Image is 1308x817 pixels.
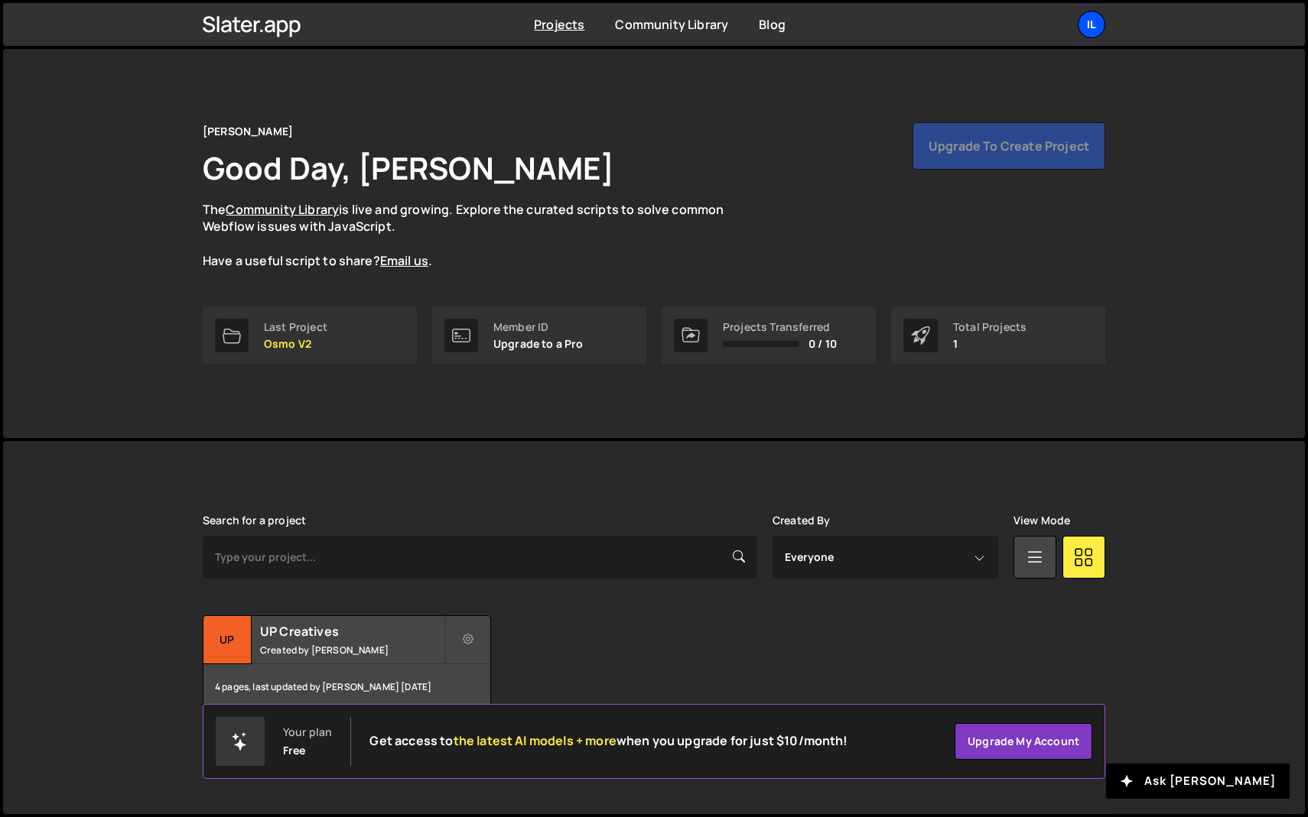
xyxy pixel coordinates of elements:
[493,321,584,333] div: Member ID
[203,615,491,711] a: UP UP Creatives Created by [PERSON_NAME] 4 pages, last updated by [PERSON_NAME] [DATE]
[203,122,293,141] div: [PERSON_NAME]
[203,536,757,579] input: Type your project...
[953,338,1027,350] p: 1
[723,321,837,333] div: Projects Transferred
[1014,514,1070,527] label: View Mode
[260,623,444,640] h2: UP Creatives
[264,338,327,350] p: Osmo V2
[283,726,332,738] div: Your plan
[1106,764,1290,799] button: Ask [PERSON_NAME]
[226,201,339,218] a: Community Library
[203,147,614,189] h1: Good Day, [PERSON_NAME]
[264,321,327,333] div: Last Project
[203,616,252,664] div: UP
[380,252,428,269] a: Email us
[615,16,728,33] a: Community Library
[809,338,837,350] span: 0 / 10
[953,321,1027,333] div: Total Projects
[203,664,490,710] div: 4 pages, last updated by [PERSON_NAME] [DATE]
[534,16,584,33] a: Projects
[283,744,306,757] div: Free
[260,644,444,657] small: Created by [PERSON_NAME]
[203,306,417,365] a: Last Project Osmo V2
[759,16,786,33] a: Blog
[203,514,306,527] label: Search for a project
[773,514,831,527] label: Created By
[1078,11,1105,38] a: Il
[493,338,584,350] p: Upgrade to a Pro
[369,734,848,748] h2: Get access to when you upgrade for just $10/month!
[955,723,1092,760] a: Upgrade my account
[203,201,753,270] p: The is live and growing. Explore the curated scripts to solve common Webflow issues with JavaScri...
[454,732,617,749] span: the latest AI models + more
